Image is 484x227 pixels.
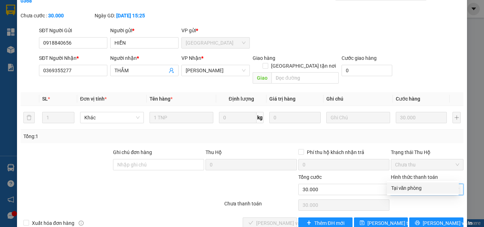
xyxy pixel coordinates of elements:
span: SL [42,96,48,102]
div: Tổng: 1 [23,132,187,140]
span: VP Nhận [181,55,201,61]
span: [PERSON_NAME] thay đổi [367,219,424,227]
input: Dọc đường [271,72,339,84]
div: Người nhận [110,54,179,62]
span: Cao Tốc [186,65,246,76]
span: user-add [169,68,174,73]
span: Cước hàng [396,96,420,102]
label: Cước giao hàng [342,55,377,61]
input: Ghi Chú [326,112,390,123]
th: Ghi chú [323,92,393,106]
span: Phí thu hộ khách nhận trả [304,148,367,156]
input: 0 [269,112,320,123]
input: Cước giao hàng [342,65,392,76]
div: Tại văn phòng [391,184,455,192]
input: 0 [396,112,447,123]
button: plus [452,112,461,123]
span: save [360,220,365,226]
span: Xuất hóa đơn hàng [29,219,77,227]
span: Chưa thu [395,159,459,170]
button: delete [23,112,35,123]
span: Khác [84,112,140,123]
span: Tổng cước [298,174,322,180]
span: info-circle [79,221,84,226]
div: SĐT Người Gửi [39,27,107,34]
div: Trạng thái Thu Hộ [391,148,463,156]
span: Định lượng [229,96,254,102]
span: Giao [253,72,271,84]
label: Hình thức thanh toán [391,174,438,180]
input: VD: Bàn, Ghế [150,112,213,123]
span: Giao hàng [253,55,275,61]
div: Chưa cước : [21,12,93,19]
span: plus [306,220,311,226]
input: Ghi chú đơn hàng [113,159,204,170]
label: Ghi chú đơn hàng [113,149,152,155]
b: 30.000 [48,13,64,18]
span: Thêm ĐH mới [314,219,344,227]
span: Giá trị hàng [269,96,296,102]
span: Đơn vị tính [80,96,107,102]
span: [GEOGRAPHIC_DATA] tận nơi [268,62,339,70]
span: printer [415,220,420,226]
div: Ngày GD: [95,12,167,19]
span: kg [257,112,264,123]
div: VP gửi [181,27,250,34]
div: Người gửi [110,27,179,34]
span: Thu Hộ [206,149,222,155]
div: Chưa thanh toán [224,200,298,212]
span: Sài Gòn [186,38,246,48]
div: SĐT Người Nhận [39,54,107,62]
span: [PERSON_NAME] và In [423,219,472,227]
b: [DATE] 15:25 [116,13,145,18]
span: Tên hàng [150,96,173,102]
